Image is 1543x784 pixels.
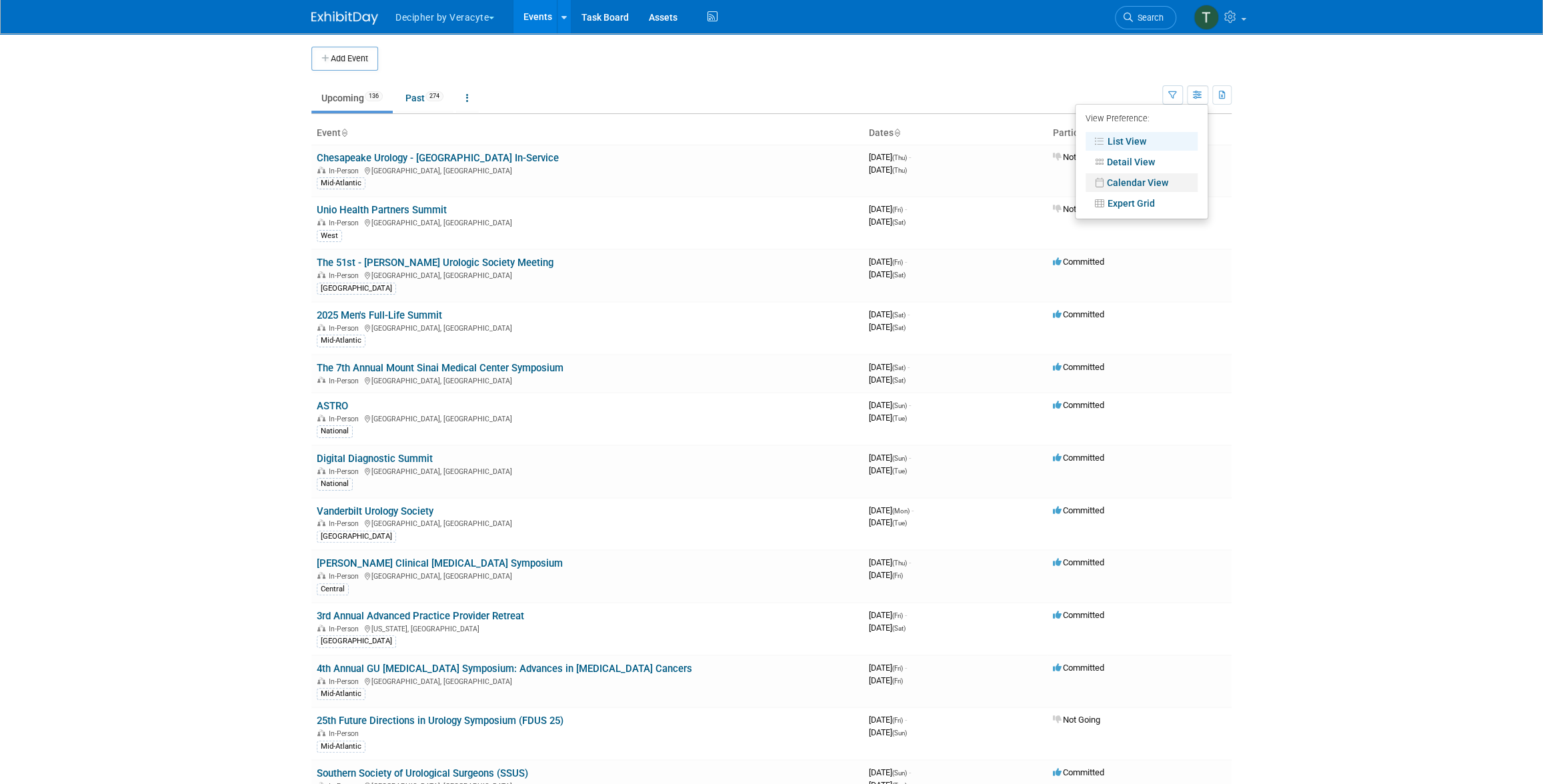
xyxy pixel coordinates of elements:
[329,677,363,686] span: In-Person
[317,557,563,569] a: [PERSON_NAME] Clinical [MEDICAL_DATA] Symposium
[317,741,365,753] div: Mid-Atlantic
[869,727,907,737] span: [DATE]
[317,152,559,164] a: Chesapeake Urology - [GEOGRAPHIC_DATA] In-Service
[317,623,858,633] div: [US_STATE], [GEOGRAPHIC_DATA]
[892,167,907,174] span: (Thu)
[1053,362,1104,372] span: Committed
[317,519,325,526] img: In-Person Event
[869,715,907,725] span: [DATE]
[892,324,906,331] span: (Sat)
[317,271,325,278] img: In-Person Event
[892,612,903,619] span: (Fri)
[869,322,906,332] span: [DATE]
[1053,557,1104,567] span: Committed
[1053,400,1104,410] span: Committed
[1053,453,1104,463] span: Committed
[329,415,363,423] span: In-Person
[909,557,911,567] span: -
[317,663,692,675] a: 4th Annual GU [MEDICAL_DATA] Symposium: Advances in [MEDICAL_DATA] Cancers
[869,557,911,567] span: [DATE]
[329,377,363,385] span: In-Person
[869,465,907,475] span: [DATE]
[892,415,907,422] span: (Tue)
[317,505,433,517] a: Vanderbilt Urology Society
[317,177,365,189] div: Mid-Atlantic
[317,453,433,465] a: Digital Diagnostic Summit
[317,377,325,383] img: In-Person Event
[1086,173,1198,192] a: Calendar View
[1053,663,1104,673] span: Committed
[317,257,553,269] a: The 51st - [PERSON_NAME] Urologic Society Meeting
[1053,610,1104,620] span: Committed
[869,257,907,267] span: [DATE]
[341,127,347,138] a: Sort by Event Name
[317,625,325,631] img: In-Person Event
[892,402,907,409] span: (Sun)
[892,311,906,319] span: (Sat)
[908,309,910,319] span: -
[1053,257,1104,267] span: Committed
[909,453,911,463] span: -
[317,677,325,684] img: In-Person Event
[1053,505,1104,515] span: Committed
[905,257,907,267] span: -
[905,204,907,214] span: -
[317,572,325,579] img: In-Person Event
[1053,204,1100,214] span: Not Going
[1053,152,1100,162] span: Not Going
[892,717,903,724] span: (Fri)
[869,165,907,175] span: [DATE]
[311,85,393,111] a: Upcoming136
[317,413,858,423] div: [GEOGRAPHIC_DATA], [GEOGRAPHIC_DATA]
[1086,109,1198,130] div: View Preference:
[892,364,906,371] span: (Sat)
[317,688,365,700] div: Mid-Atlantic
[869,623,906,633] span: [DATE]
[317,335,365,347] div: Mid-Atlantic
[869,767,911,777] span: [DATE]
[329,729,363,738] span: In-Person
[892,665,903,672] span: (Fri)
[329,467,363,476] span: In-Person
[317,531,396,543] div: [GEOGRAPHIC_DATA]
[909,152,911,162] span: -
[317,230,342,242] div: West
[912,505,914,515] span: -
[892,154,907,161] span: (Thu)
[869,375,906,385] span: [DATE]
[908,362,910,372] span: -
[317,425,353,437] div: National
[892,271,906,279] span: (Sat)
[1086,153,1198,171] a: Detail View
[892,729,907,737] span: (Sun)
[317,729,325,736] img: In-Person Event
[869,413,907,423] span: [DATE]
[317,167,325,173] img: In-Person Event
[909,767,911,777] span: -
[317,583,349,595] div: Central
[892,769,907,777] span: (Sun)
[869,663,907,673] span: [DATE]
[317,375,858,385] div: [GEOGRAPHIC_DATA], [GEOGRAPHIC_DATA]
[329,219,363,227] span: In-Person
[317,322,858,333] div: [GEOGRAPHIC_DATA], [GEOGRAPHIC_DATA]
[317,219,325,225] img: In-Person Event
[317,269,858,280] div: [GEOGRAPHIC_DATA], [GEOGRAPHIC_DATA]
[892,377,906,384] span: (Sat)
[317,362,563,374] a: The 7th Annual Mount Sinai Medical Center Symposium
[317,715,563,727] a: 25th Future Directions in Urology Symposium (FDUS 25)
[317,283,396,295] div: [GEOGRAPHIC_DATA]
[317,217,858,227] div: [GEOGRAPHIC_DATA], [GEOGRAPHIC_DATA]
[1115,6,1176,29] a: Search
[1053,767,1104,777] span: Committed
[869,610,907,620] span: [DATE]
[869,453,911,463] span: [DATE]
[1053,715,1100,725] span: Not Going
[869,505,914,515] span: [DATE]
[365,91,383,101] span: 136
[1194,5,1219,30] img: Tony Alvarado
[317,570,858,581] div: [GEOGRAPHIC_DATA], [GEOGRAPHIC_DATA]
[892,259,903,266] span: (Fri)
[425,91,443,101] span: 274
[311,47,378,71] button: Add Event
